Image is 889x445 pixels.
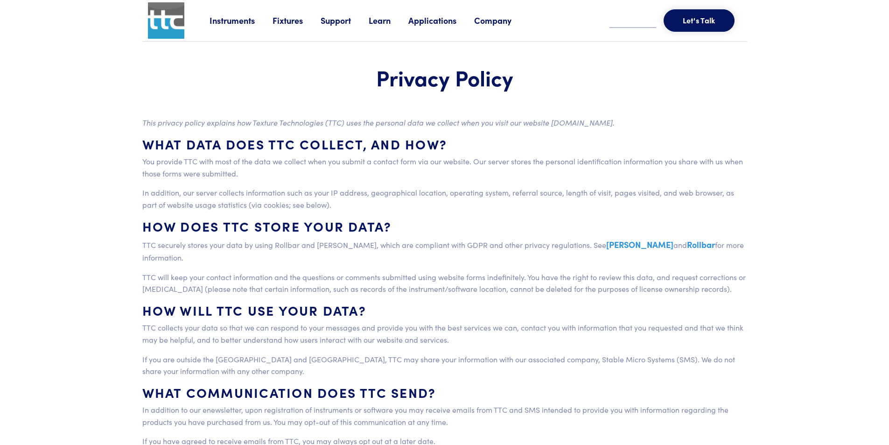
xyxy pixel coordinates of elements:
[369,14,408,26] a: Learn
[474,14,529,26] a: Company
[148,2,184,39] img: ttc_logo_1x1_v1.0.png
[142,219,747,234] h4: How does TTC store your data?
[142,322,747,346] p: TTC collects your data so that we can respond to your messages and provide you with the best serv...
[142,238,747,263] p: TTC securely stores your data by using Rollbar and [PERSON_NAME], which are compliant with GDPR a...
[687,239,715,250] a: Rollbar
[142,353,747,377] p: If you are outside the [GEOGRAPHIC_DATA] and [GEOGRAPHIC_DATA], TTC may share your information wi...
[321,14,369,26] a: Support
[142,155,747,179] p: You provide TTC with most of the data we collect when you submit a contact form via our website. ...
[142,271,747,295] p: TTC will keep your contact information and the questions or comments submitted using website form...
[664,9,735,32] button: Let's Talk
[273,14,321,26] a: Fixtures
[165,64,725,91] h1: Privacy Policy
[142,117,747,129] p: This privacy policy explains how Texture Technologies (TTC) uses the personal data we collect whe...
[408,14,474,26] a: Applications
[142,303,747,318] h4: How will TTC use your data?
[606,239,673,250] a: [PERSON_NAME]
[210,14,273,26] a: Instruments
[142,187,747,211] p: In addition, our server collects information such as your IP address, geographical location, oper...
[142,385,747,401] h4: What communication does TTC send?
[142,136,747,152] h4: What data does TTC collect, and how?
[142,404,747,428] p: In addition to our enewsletter, upon registration of instruments or software you may receive emai...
